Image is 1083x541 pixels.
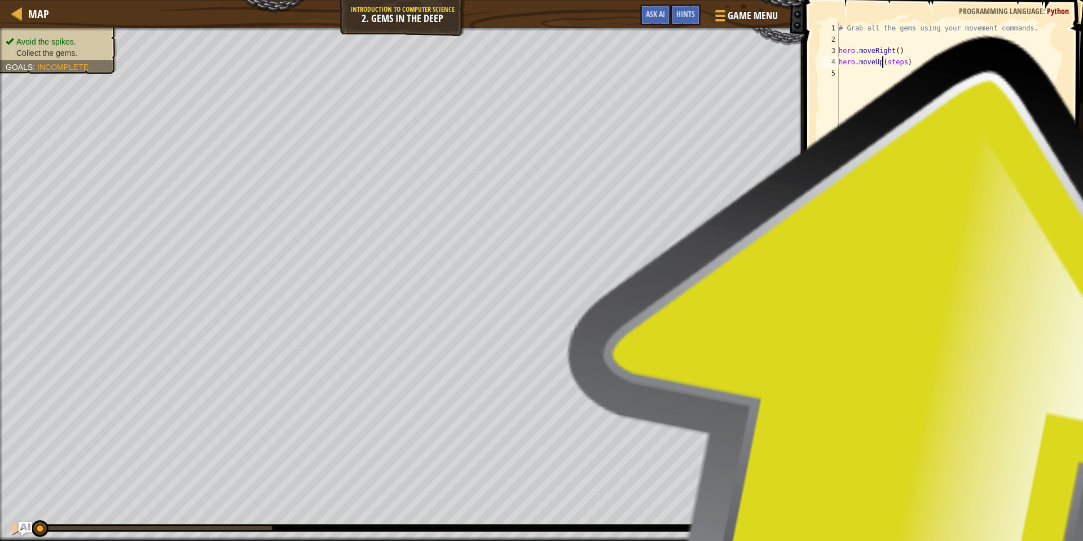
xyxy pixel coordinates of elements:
span: Hints [676,8,695,19]
span: hero.moveDown(steps) [840,473,921,481]
span: Programming language [959,6,1043,16]
img: portrait.png [816,483,837,505]
div: 3 [820,45,839,56]
span: Game Menu [728,8,778,23]
span: Map [28,6,49,21]
div: 4 [820,56,839,68]
div: 2 [820,34,839,45]
span: Python [1047,6,1069,16]
span: Goals [6,63,33,72]
button: Ctrl + P: Pause [6,518,28,541]
li: Collect the gems. [6,47,108,59]
span: ♫ [754,520,765,536]
span: : [33,63,37,72]
span: Collect the gems. [16,49,77,58]
button: Ask AI [19,522,32,535]
button: Toggle fullscreen [776,518,799,541]
button: Ask AI [640,5,671,25]
button: ♫ [752,518,771,541]
div: 1 [820,23,839,34]
span: Avoid the spikes. [16,37,76,46]
span: hero.moveRight(steps) [840,494,925,502]
div: 5 [820,68,839,79]
span: hero.moveUp(steps) [840,505,913,513]
span: hero.moveLeft(steps) [840,483,921,491]
a: Map [23,6,49,21]
span: Ask AI [646,8,665,19]
button: Adjust volume [724,518,746,541]
li: Avoid the spikes. [6,36,108,47]
span: Incomplete [37,63,89,72]
button: Run [812,431,1069,457]
button: Game Menu [706,5,785,31]
span: : [1043,6,1047,16]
